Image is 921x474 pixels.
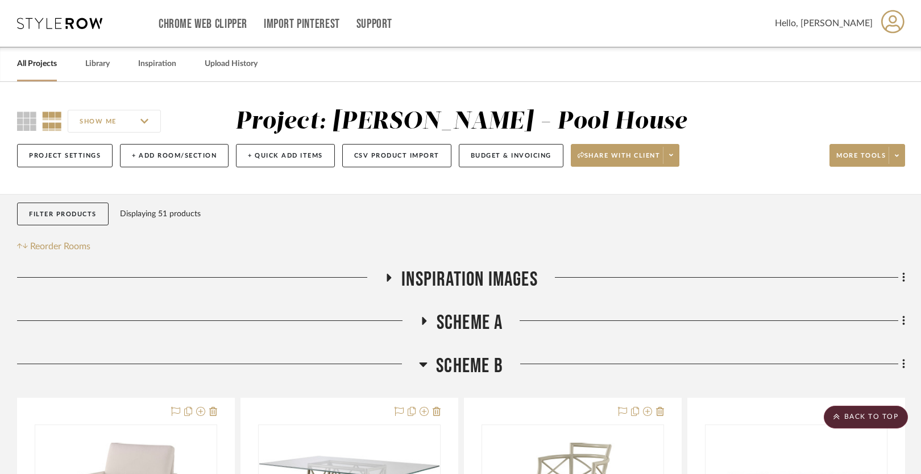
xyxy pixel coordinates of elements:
scroll-to-top-button: BACK TO TOP [824,406,908,428]
a: Chrome Web Clipper [159,19,247,29]
span: Scheme A [437,311,503,335]
button: + Add Room/Section [120,144,229,167]
a: Import Pinterest [264,19,340,29]
span: Inspiration Images [401,267,538,292]
button: CSV Product Import [342,144,451,167]
span: Hello, [PERSON_NAME] [775,17,873,30]
button: Share with client [571,144,680,167]
button: Project Settings [17,144,113,167]
div: Project: [PERSON_NAME] - Pool House [235,110,687,134]
span: Scheme B [436,354,503,378]
button: More tools [829,144,905,167]
a: Library [85,56,110,72]
span: Share with client [578,151,661,168]
a: All Projects [17,56,57,72]
span: More tools [836,151,886,168]
button: Reorder Rooms [17,240,90,253]
button: Filter Products [17,203,109,226]
button: Budget & Invoicing [459,144,563,167]
a: Support [356,19,392,29]
a: Upload History [205,56,258,72]
a: Inspiration [138,56,176,72]
button: + Quick Add Items [236,144,335,167]
span: Reorder Rooms [30,240,90,253]
div: Displaying 51 products [120,203,201,225]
